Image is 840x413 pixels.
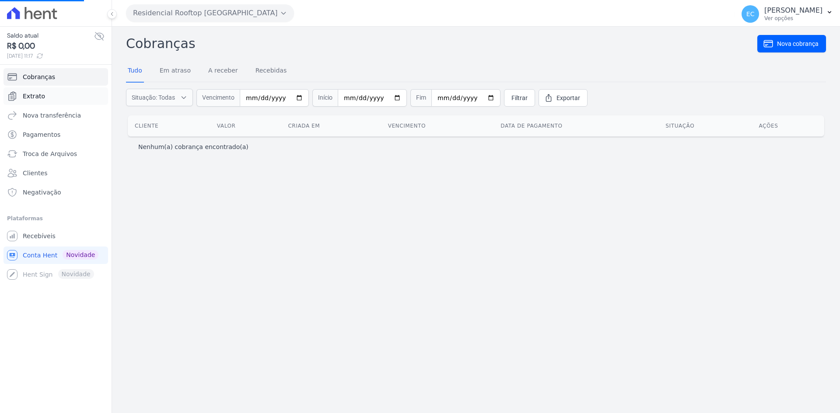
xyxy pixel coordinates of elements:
[23,130,60,139] span: Pagamentos
[539,89,588,107] a: Exportar
[381,115,494,136] th: Vencimento
[126,4,294,22] button: Residencial Rooftop [GEOGRAPHIC_DATA]
[7,31,94,40] span: Saldo atual
[752,115,824,136] th: Ações
[7,68,105,283] nav: Sidebar
[206,60,240,83] a: A receber
[23,111,81,120] span: Nova transferência
[132,93,175,102] span: Situação: Todas
[3,145,108,163] a: Troca de Arquivos
[210,115,281,136] th: Valor
[281,115,381,136] th: Criada em
[23,251,57,260] span: Conta Hent
[504,89,535,107] a: Filtrar
[138,142,248,151] p: Nenhum(a) cobrança encontrado(a)
[7,213,105,224] div: Plataformas
[3,126,108,143] a: Pagamentos
[126,34,757,53] h2: Cobranças
[126,89,193,106] button: Situação: Todas
[158,60,192,83] a: Em atraso
[7,52,94,60] span: [DATE] 11:17
[764,6,822,15] p: [PERSON_NAME]
[312,89,338,107] span: Início
[777,39,819,48] span: Nova cobrança
[23,149,77,158] span: Troca de Arquivos
[3,246,108,264] a: Conta Hent Novidade
[23,73,55,81] span: Cobranças
[7,40,94,52] span: R$ 0,00
[128,115,210,136] th: Cliente
[556,94,580,102] span: Exportar
[3,107,108,124] a: Nova transferência
[746,11,755,17] span: EC
[23,169,47,177] span: Clientes
[196,89,240,107] span: Vencimento
[511,94,528,102] span: Filtrar
[757,35,826,52] a: Nova cobrança
[254,60,289,83] a: Recebidas
[3,227,108,245] a: Recebíveis
[23,92,45,101] span: Extrato
[23,232,56,240] span: Recebíveis
[493,115,658,136] th: Data de pagamento
[63,250,98,260] span: Novidade
[3,68,108,86] a: Cobranças
[3,87,108,105] a: Extrato
[3,164,108,182] a: Clientes
[764,15,822,22] p: Ver opções
[23,188,61,197] span: Negativação
[3,184,108,201] a: Negativação
[658,115,752,136] th: Situação
[410,89,431,107] span: Fim
[735,2,840,26] button: EC [PERSON_NAME] Ver opções
[126,60,144,83] a: Tudo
